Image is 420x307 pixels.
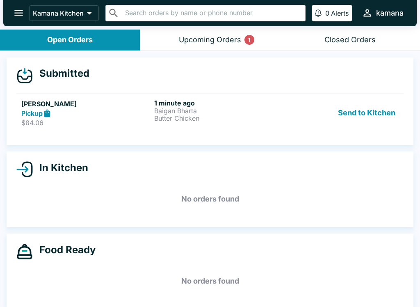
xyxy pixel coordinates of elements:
[154,107,284,115] p: Baigan Bharta
[324,35,376,45] div: Closed Orders
[16,184,404,214] h5: No orders found
[16,94,404,132] a: [PERSON_NAME]Pickup$84.061 minute agoBaigan BhartaButter ChickenSend to Kitchen
[123,7,302,19] input: Search orders by name or phone number
[248,36,251,44] p: 1
[358,4,407,22] button: kamana
[47,35,93,45] div: Open Orders
[33,9,84,17] p: Kamana Kitchen
[331,9,349,17] p: Alerts
[16,266,404,296] h5: No orders found
[179,35,241,45] div: Upcoming Orders
[29,5,99,21] button: Kamana Kitchen
[33,244,96,256] h4: Food Ready
[325,9,329,17] p: 0
[21,109,43,117] strong: Pickup
[376,8,404,18] div: kamana
[8,2,29,23] button: open drawer
[21,99,151,109] h5: [PERSON_NAME]
[33,162,88,174] h4: In Kitchen
[33,67,89,80] h4: Submitted
[335,99,399,127] button: Send to Kitchen
[154,115,284,122] p: Butter Chicken
[154,99,284,107] h6: 1 minute ago
[21,119,151,127] p: $84.06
